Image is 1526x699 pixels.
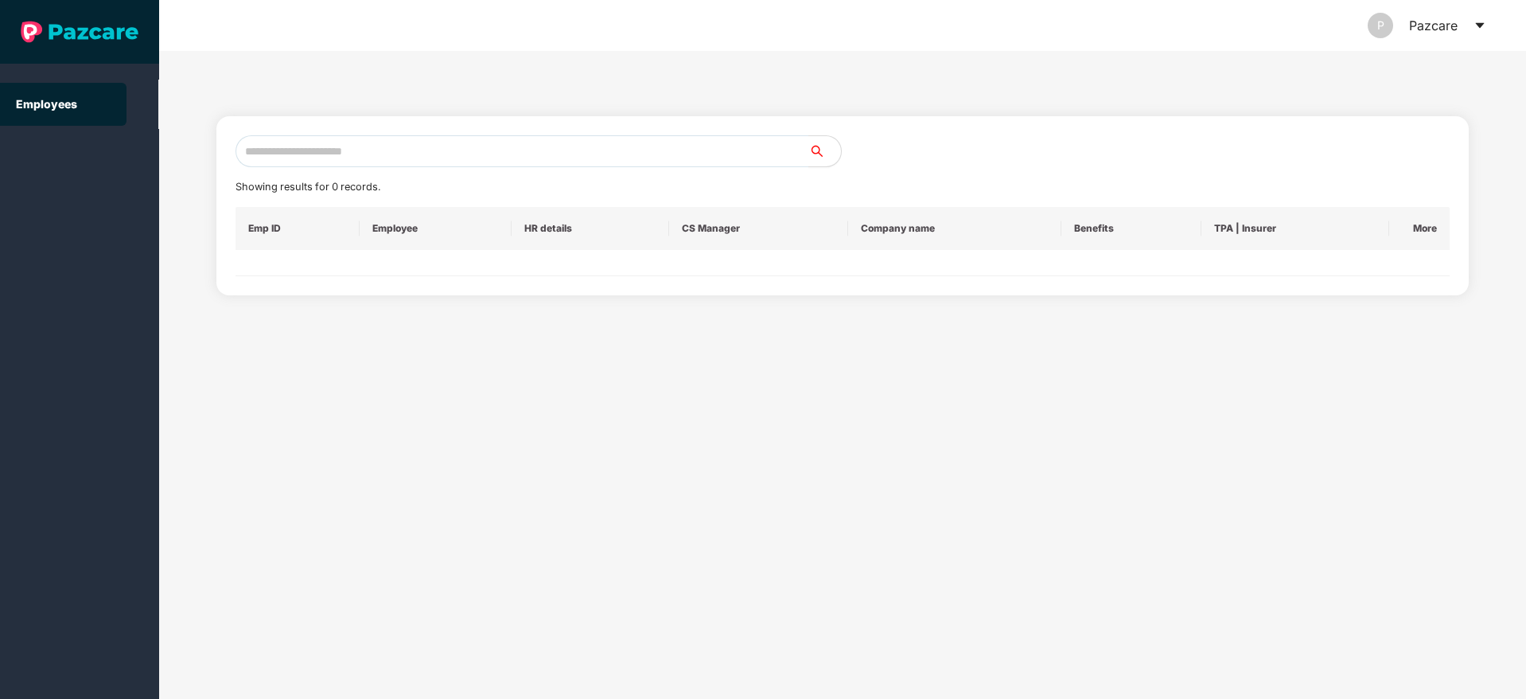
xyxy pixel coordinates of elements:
th: HR details [512,207,668,250]
th: TPA | Insurer [1201,207,1389,250]
a: Employees [16,97,77,111]
th: CS Manager [669,207,848,250]
span: search [808,145,841,158]
span: P [1377,13,1384,38]
button: search [808,135,842,167]
th: Company name [848,207,1061,250]
th: Benefits [1061,207,1201,250]
th: Emp ID [236,207,360,250]
span: Showing results for 0 records. [236,181,380,193]
th: More [1389,207,1450,250]
th: Employee [360,207,512,250]
span: caret-down [1473,19,1486,32]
